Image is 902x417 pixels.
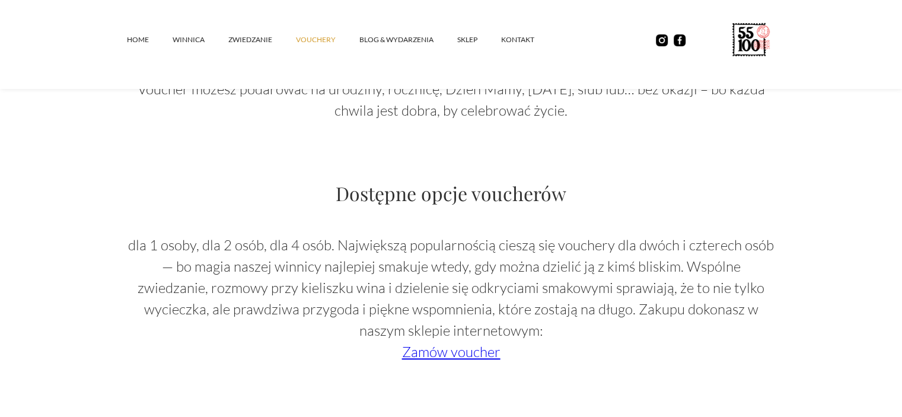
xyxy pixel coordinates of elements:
a: kontakt [501,22,558,58]
h3: Dostępne opcje voucherów [128,180,775,206]
a: SKLEP [457,22,501,58]
a: winnica [173,22,228,58]
a: ZWIEDZANIE [228,22,296,58]
a: vouchery [296,22,359,58]
a: Blog & Wydarzenia [359,22,457,58]
a: Home [127,22,173,58]
p: dla 1 osoby, dla 2 osób, dla 4 osób. Największą popularnością cieszą się vouchery dla dwóch i czt... [128,234,775,362]
a: Zamów voucher [402,343,501,361]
